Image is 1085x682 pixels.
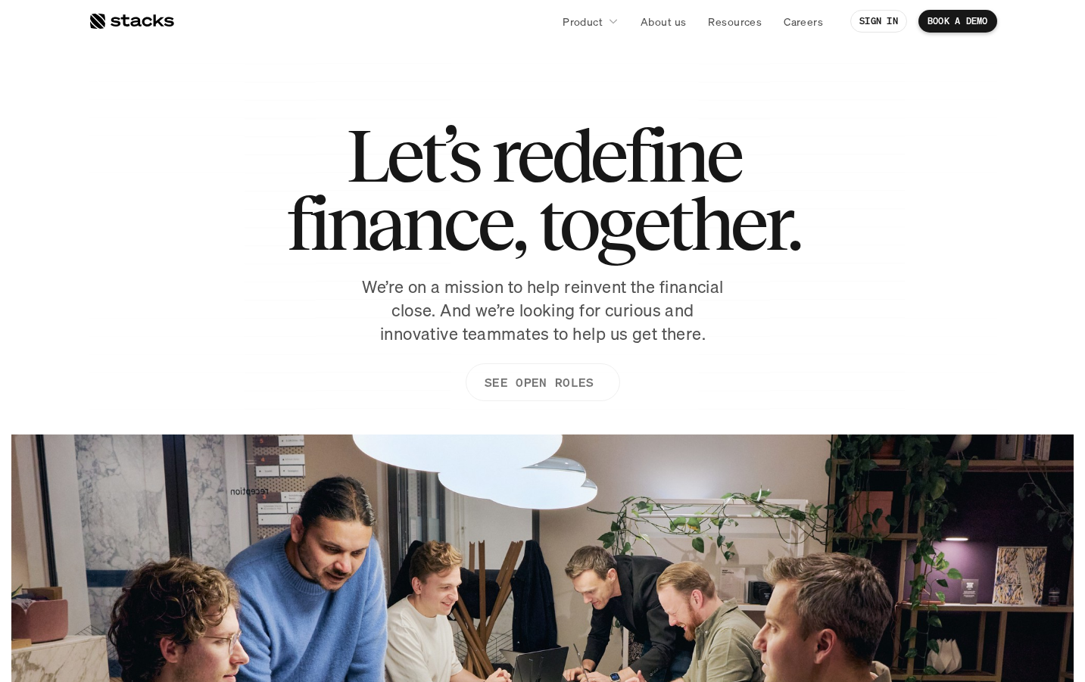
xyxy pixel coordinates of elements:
p: Careers [784,14,823,30]
p: Product [563,14,603,30]
a: SIGN IN [850,10,907,33]
a: Careers [775,8,832,35]
p: Resources [708,14,762,30]
a: SEE OPEN ROLES [465,363,619,401]
a: BOOK A DEMO [918,10,997,33]
p: About us [641,14,686,30]
p: We’re on a mission to help reinvent the financial close. And we’re looking for curious and innova... [354,276,732,345]
p: SIGN IN [859,16,898,26]
a: Resources [699,8,771,35]
p: BOOK A DEMO [928,16,988,26]
a: About us [631,8,695,35]
p: SEE OPEN ROLES [484,372,593,394]
h1: Let’s redefine finance, together. [286,121,800,257]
